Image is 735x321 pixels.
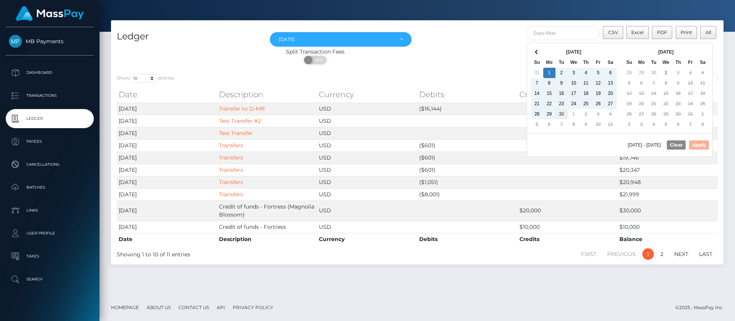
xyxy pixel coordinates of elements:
[617,188,718,200] td: $21,999
[217,87,317,102] th: Description
[117,103,217,115] td: [DATE]
[555,88,568,99] td: 16
[592,99,604,109] td: 26
[568,88,580,99] td: 17
[9,35,22,48] img: MB Payments
[592,119,604,130] td: 10
[684,88,697,99] td: 17
[604,68,617,78] td: 6
[117,233,217,245] th: Date
[617,152,718,164] td: $19,746
[417,233,518,245] th: Debits
[317,233,417,245] th: Currency
[623,57,635,68] th: Su
[676,26,697,39] button: Print
[9,136,91,147] p: Payees
[697,78,709,88] td: 11
[417,176,518,188] td: ($1,051)
[317,164,417,176] td: USD
[604,109,617,119] td: 4
[317,176,417,188] td: USD
[526,26,600,40] input: Date filter
[6,132,94,151] a: Payees
[6,86,94,105] a: Transactions
[672,99,684,109] td: 23
[417,87,518,102] th: Debits
[6,155,94,174] a: Cancellations
[580,68,592,78] td: 4
[580,119,592,130] td: 9
[317,221,417,233] td: USD
[219,142,243,149] a: Transfers
[697,88,709,99] td: 18
[543,109,555,119] td: 29
[592,68,604,78] td: 5
[672,57,684,68] th: Th
[317,188,417,200] td: USD
[635,68,648,78] td: 29
[700,26,716,39] button: All
[9,274,91,285] p: Search
[648,99,660,109] td: 21
[604,99,617,109] td: 27
[531,78,543,88] td: 7
[317,115,417,127] td: USD
[6,178,94,197] a: Batches
[672,88,684,99] td: 16
[568,109,580,119] td: 1
[675,303,729,312] div: © 2025 , MassPay Inc.
[9,251,91,262] p: Taxes
[672,68,684,78] td: 2
[617,221,718,233] td: $10,000
[270,32,412,47] button: Sep 2025
[6,247,94,266] a: Taxes
[568,78,580,88] td: 10
[117,127,217,139] td: [DATE]
[555,119,568,130] td: 7
[417,139,518,152] td: ($601)
[684,68,697,78] td: 3
[580,78,592,88] td: 11
[697,119,709,130] td: 8
[230,301,276,313] a: Privacy Policy
[684,109,697,119] td: 31
[6,38,94,45] span: MB Payments
[219,130,253,137] a: Test Transfer
[117,139,217,152] td: [DATE]
[604,78,617,88] td: 13
[531,68,543,78] td: 31
[635,99,648,109] td: 20
[623,88,635,99] td: 12
[219,117,261,124] a: Test Transfer #2
[635,78,648,88] td: 6
[308,56,327,64] span: OFF
[660,99,672,109] td: 22
[635,47,697,57] th: [DATE]
[623,119,635,130] td: 2
[652,26,673,39] button: PDF
[317,127,417,139] td: USD
[604,88,617,99] td: 20
[108,301,142,313] a: Homepage
[317,152,417,164] td: USD
[657,29,667,35] span: PDF
[660,57,672,68] th: We
[642,248,654,260] a: 1
[568,99,580,109] td: 24
[635,57,648,68] th: Mo
[684,78,697,88] td: 10
[117,164,217,176] td: [DATE]
[656,248,668,260] a: 2
[631,29,644,35] span: Excel
[531,109,543,119] td: 28
[660,68,672,78] td: 1
[417,103,518,115] td: ($16,144)
[660,119,672,130] td: 5
[617,200,718,221] td: $30,000
[9,182,91,193] p: Batches
[117,115,217,127] td: [DATE]
[623,78,635,88] td: 5
[219,154,243,161] a: Transfers
[592,88,604,99] td: 19
[580,88,592,99] td: 18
